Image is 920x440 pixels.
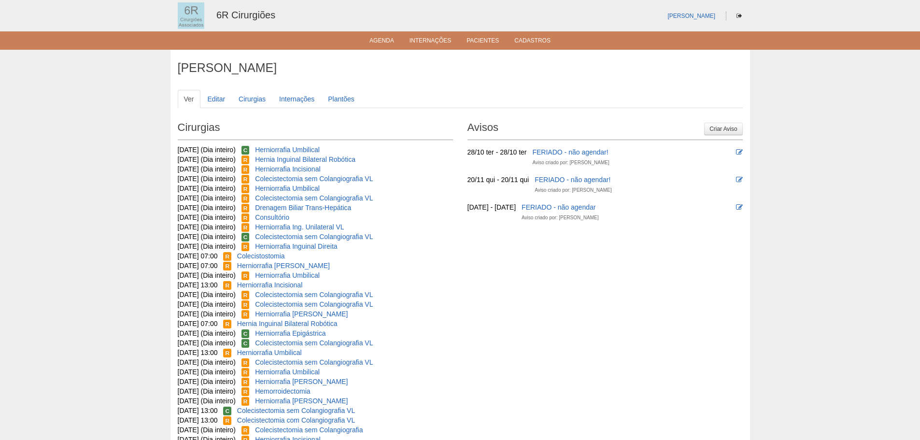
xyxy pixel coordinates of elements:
a: Internações [410,37,452,47]
a: Ver [178,90,200,108]
h2: Cirurgias [178,118,453,140]
a: Herniorrafia [PERSON_NAME] [255,397,348,405]
span: Reservada [241,223,250,232]
span: Reservada [241,291,250,299]
a: Cirurgias [232,90,272,108]
a: Herniorrafia Umbilical [255,368,320,376]
a: Herniorrafia Umbilical [255,146,320,154]
span: Reservada [241,204,250,213]
span: Reservada [241,156,250,164]
i: Editar [736,176,743,183]
a: Herniorrafia Ing. Unilateral VL [255,223,344,231]
i: Editar [736,204,743,211]
div: Aviso criado por: [PERSON_NAME] [532,158,609,168]
a: Herniorrafia Epigástrica [255,329,326,337]
span: [DATE] (Dia inteiro) [178,271,236,279]
a: Herniorrafia Incisional [255,165,320,173]
span: [DATE] 13:00 [178,281,218,289]
h2: Avisos [467,118,743,140]
span: Reservada [241,213,250,222]
a: Herniorrafia Inguinal Direita [255,242,337,250]
a: Criar Aviso [704,123,742,135]
span: Reservada [241,165,250,174]
span: Reservada [241,397,250,406]
a: Colecistectomia sem Colangiografia VL [255,291,373,298]
span: [DATE] (Dia inteiro) [178,175,236,183]
h1: [PERSON_NAME] [178,62,743,74]
span: [DATE] (Dia inteiro) [178,378,236,385]
span: [DATE] (Dia inteiro) [178,156,236,163]
a: Herniorrafia [PERSON_NAME] [255,378,348,385]
a: FERIADO - não agendar! [535,176,610,184]
span: Reservada [241,175,250,184]
a: Herniorrafia Umbilical [255,185,320,192]
span: [DATE] (Dia inteiro) [178,223,236,231]
a: Colecistectomia sem Colangiografia VL [255,175,373,183]
span: Reservada [241,310,250,319]
span: Confirmada [241,339,250,348]
a: Colecistectomia sem Colangiografia VL [255,233,373,241]
span: Reservada [241,271,250,280]
span: Reservada [241,185,250,193]
a: Drenagem Biliar Trans-Hepática [255,204,351,212]
span: Confirmada [241,233,250,241]
i: Sair [736,13,742,19]
a: Colecistectomia sem Colangiografia VL [237,407,355,414]
a: Herniorrafia Incisional [237,281,302,289]
span: [DATE] (Dia inteiro) [178,291,236,298]
span: [DATE] (Dia inteiro) [178,165,236,173]
a: Herniorrafia Umbilical [255,271,320,279]
a: Hemorroidectomia [255,387,310,395]
span: [DATE] (Dia inteiro) [178,368,236,376]
div: Aviso criado por: [PERSON_NAME] [535,185,611,195]
span: [DATE] (Dia inteiro) [178,426,236,434]
span: Reservada [223,252,231,261]
span: Confirmada [241,146,250,155]
span: Reservada [223,349,231,357]
span: [DATE] (Dia inteiro) [178,300,236,308]
span: [DATE] (Dia inteiro) [178,204,236,212]
a: Colecistectomia com Colangiografia VL [237,416,355,424]
span: Reservada [241,387,250,396]
span: [DATE] (Dia inteiro) [178,185,236,192]
div: Aviso criado por: [PERSON_NAME] [522,213,598,223]
span: Reservada [223,281,231,290]
span: [DATE] (Dia inteiro) [178,233,236,241]
a: Herniorrafia [PERSON_NAME] [255,310,348,318]
a: Cadastros [514,37,551,47]
a: Herniorrafia [PERSON_NAME] [237,262,330,270]
a: Colecistectomia sem Colangiografia VL [255,194,373,202]
span: [DATE] 07:00 [178,320,218,327]
span: Reservada [241,194,250,203]
span: Reservada [241,426,250,435]
span: Reservada [241,368,250,377]
span: [DATE] 13:00 [178,349,218,356]
span: [DATE] (Dia inteiro) [178,397,236,405]
span: Confirmada [241,329,250,338]
a: Consultório [255,213,289,221]
a: Internações [273,90,321,108]
a: Colecistectomia sem Colangiografia VL [255,300,373,308]
span: Reservada [241,242,250,251]
span: Reservada [223,262,231,270]
span: [DATE] 07:00 [178,262,218,270]
a: Agenda [369,37,394,47]
a: Colecistectomia sem Colangiografia [255,426,363,434]
span: Reservada [241,378,250,386]
span: [DATE] 13:00 [178,416,218,424]
span: Confirmada [223,407,231,415]
a: Hernia Inguinal Bilateral Robótica [237,320,338,327]
span: Reservada [241,300,250,309]
a: Pacientes [467,37,499,47]
span: [DATE] (Dia inteiro) [178,358,236,366]
a: 6R Cirurgiões [216,10,275,20]
span: [DATE] (Dia inteiro) [178,387,236,395]
span: [DATE] 13:00 [178,407,218,414]
a: Colecistostomia [237,252,285,260]
a: Editar [201,90,232,108]
span: Reservada [241,358,250,367]
a: FERIADO - não agendar [522,203,595,211]
span: [DATE] 07:00 [178,252,218,260]
a: Hernia Inguinal Bilateral Robótica [255,156,355,163]
span: [DATE] (Dia inteiro) [178,329,236,337]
